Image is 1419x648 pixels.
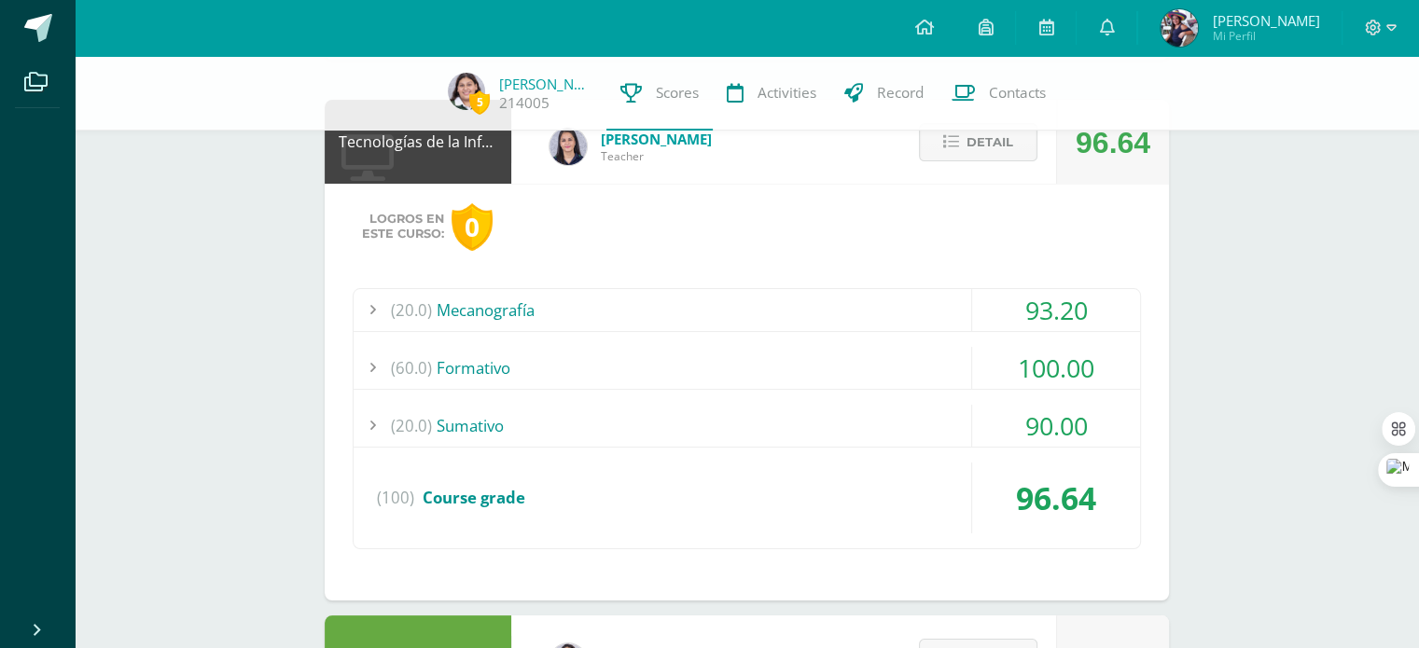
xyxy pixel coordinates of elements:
[989,83,1046,103] span: Contacts
[499,75,592,93] a: [PERSON_NAME]
[1212,28,1319,44] span: Mi Perfil
[758,83,816,103] span: Activities
[1212,11,1319,30] span: [PERSON_NAME]
[354,289,1140,331] div: Mecanografía
[452,203,493,251] div: 0
[967,125,1013,159] span: Detail
[1076,101,1150,185] div: 96.64
[606,56,713,131] a: Scores
[919,123,1037,161] button: Detail
[1161,9,1198,47] img: 493e25fe954d1f4d43f7ff41cd3d7ef9.png
[972,462,1140,533] div: 96.64
[877,83,924,103] span: Record
[469,90,490,114] span: 5
[377,462,414,533] span: (100)
[972,405,1140,447] div: 90.00
[448,73,485,110] img: bc720849e61932d9ee0138a741b260b7.png
[391,289,432,331] span: (20.0)
[550,128,587,165] img: dbcf09110664cdb6f63fe058abfafc14.png
[391,405,432,447] span: (20.0)
[423,487,525,508] span: Course grade
[656,83,699,103] span: Scores
[830,56,938,131] a: Record
[601,148,712,164] span: Teacher
[325,100,511,184] div: Tecnologías de la Información y Comunicación: Computación
[972,289,1140,331] div: 93.20
[391,347,432,389] span: (60.0)
[713,56,830,131] a: Activities
[601,130,712,148] span: [PERSON_NAME]
[938,56,1060,131] a: Contacts
[499,93,550,113] a: 214005
[354,347,1140,389] div: Formativo
[354,405,1140,447] div: Sumativo
[972,347,1140,389] div: 100.00
[362,212,444,241] span: Logros en este curso:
